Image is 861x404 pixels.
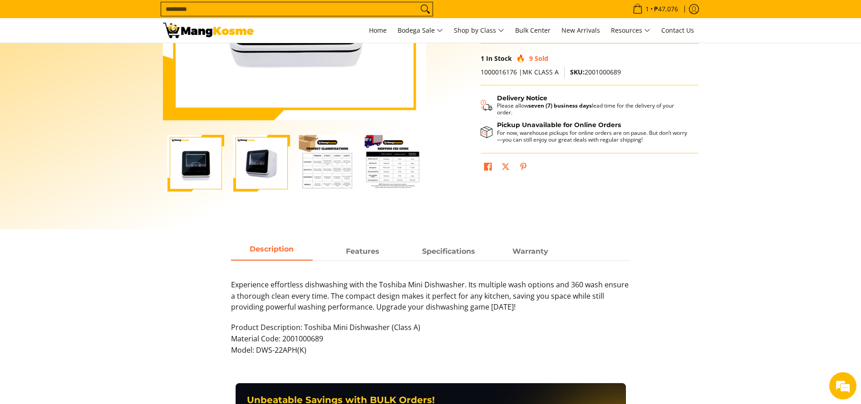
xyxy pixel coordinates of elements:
[517,160,530,176] a: Pin on Pinterest
[511,18,555,43] a: Bulk Center
[515,26,551,34] span: Bulk Center
[497,121,621,129] strong: Pickup Unavailable for Online Orders
[561,26,600,34] span: New Arrivals
[499,160,512,176] a: Post on X
[653,6,679,12] span: ₱47,076
[322,243,403,261] a: Description 1
[481,54,484,63] span: 1
[53,114,125,206] span: We're online!
[149,5,171,26] div: Minimize live chat window
[231,261,630,365] div: Description
[497,102,689,116] p: Please allow lead time for the delivery of your order.
[47,51,153,63] div: Chat with us now
[369,26,387,34] span: Home
[398,25,443,36] span: Bodega Sale
[630,4,681,14] span: •
[422,247,475,256] strong: Specifications
[167,135,224,192] img: Toshiba Mini 4-Set Dishwasher (Class A)-1
[482,160,494,176] a: Share on Facebook
[481,68,559,76] span: 1000016176 |MK CLASS A
[408,243,490,261] a: Description 2
[233,135,290,192] img: Toshiba Mini 4-Set Dishwasher (Class A)-2
[365,135,422,192] img: Toshiba Mini 4-Set Dishwasher (Class A)-4
[535,54,548,63] span: Sold
[529,54,533,63] span: 9
[263,18,699,43] nav: Main Menu
[418,2,433,16] button: Search
[231,279,630,322] p: Experience effortless dishwashing with the Toshiba Mini Dishwasher. Its multiple wash options and...
[490,243,571,260] span: Warranty
[611,25,650,36] span: Resources
[528,102,592,109] strong: seven (7) business days
[393,18,448,43] a: Bodega Sale
[570,68,585,76] span: SKU:
[657,18,699,43] a: Contact Us
[364,18,391,43] a: Home
[497,129,689,143] p: For now, warehouse pickups for online orders are on pause. But don’t worry—you can still enjoy ou...
[299,135,356,192] img: Toshiba Mini 4-Set Dishwasher (Class A)-3
[486,54,512,63] span: In Stock
[322,243,403,260] span: Features
[231,322,630,365] p: Product Description: Toshiba Mini Dishwasher (Class A) Material Code: 2001000689 Model: DWS-22APH(K)
[570,68,621,76] span: 2001000689
[449,18,509,43] a: Shop by Class
[606,18,655,43] a: Resources
[490,243,571,261] a: Description 3
[454,25,504,36] span: Shop by Class
[661,26,694,34] span: Contact Us
[481,94,689,116] button: Shipping & Delivery
[644,6,650,12] span: 1
[231,243,313,261] a: Description
[557,18,605,43] a: New Arrivals
[497,94,547,102] strong: Delivery Notice
[5,248,173,280] textarea: Type your message and hit 'Enter'
[163,23,254,38] img: Toshiba Mini Dishwasher: Small Appliances Deal l Mang Kosme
